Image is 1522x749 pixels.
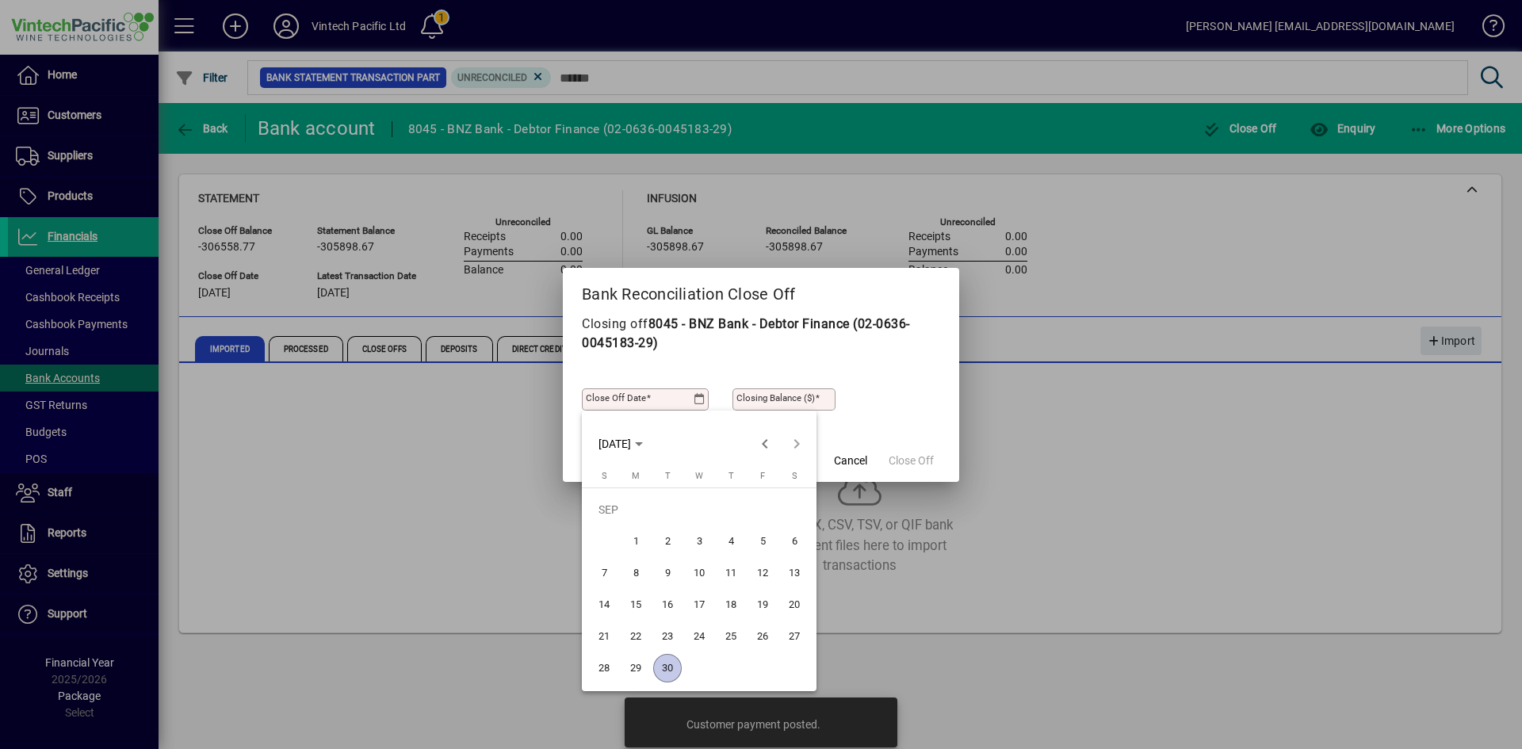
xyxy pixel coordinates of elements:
span: 8 [621,559,650,587]
span: 29 [621,654,650,682]
button: Sun Sep 28 2025 [588,652,620,684]
button: Wed Sep 10 2025 [683,557,715,589]
button: Tue Sep 09 2025 [652,557,683,589]
button: Fri Sep 19 2025 [747,589,778,621]
span: 15 [621,590,650,619]
button: Tue Sep 02 2025 [652,525,683,557]
span: T [728,471,734,481]
button: Sun Sep 21 2025 [588,621,620,652]
button: Fri Sep 12 2025 [747,557,778,589]
button: Wed Sep 24 2025 [683,621,715,652]
button: Mon Sep 22 2025 [620,621,652,652]
span: [DATE] [598,438,631,450]
button: Fri Sep 05 2025 [747,525,778,557]
span: M [632,471,640,481]
span: 10 [685,559,713,587]
button: Thu Sep 18 2025 [715,589,747,621]
span: 14 [590,590,618,619]
span: W [695,471,703,481]
span: T [665,471,671,481]
span: 2 [653,527,682,556]
span: 28 [590,654,618,682]
button: Thu Sep 25 2025 [715,621,747,652]
td: SEP [588,494,810,525]
span: 16 [653,590,682,619]
button: Tue Sep 23 2025 [652,621,683,652]
span: 26 [748,622,777,651]
span: 5 [748,527,777,556]
button: Mon Sep 15 2025 [620,589,652,621]
span: 17 [685,590,713,619]
span: 4 [717,527,745,556]
span: 25 [717,622,745,651]
span: 19 [748,590,777,619]
span: 22 [621,622,650,651]
button: Wed Sep 17 2025 [683,589,715,621]
span: S [792,471,797,481]
button: Mon Sep 08 2025 [620,557,652,589]
span: 18 [717,590,745,619]
button: Previous month [749,428,781,460]
span: 6 [780,527,809,556]
span: 9 [653,559,682,587]
span: 1 [621,527,650,556]
button: Thu Sep 04 2025 [715,525,747,557]
span: S [602,471,607,481]
button: Fri Sep 26 2025 [747,621,778,652]
span: 12 [748,559,777,587]
button: Thu Sep 11 2025 [715,557,747,589]
button: Tue Sep 30 2025 [652,652,683,684]
button: Tue Sep 16 2025 [652,589,683,621]
button: Mon Sep 29 2025 [620,652,652,684]
span: 20 [780,590,809,619]
span: 27 [780,622,809,651]
button: Sat Sep 06 2025 [778,525,810,557]
span: F [760,471,765,481]
button: Mon Sep 01 2025 [620,525,652,557]
span: 3 [685,527,713,556]
button: Sun Sep 07 2025 [588,557,620,589]
button: Sat Sep 13 2025 [778,557,810,589]
span: 13 [780,559,809,587]
button: Wed Sep 03 2025 [683,525,715,557]
span: 21 [590,622,618,651]
span: 24 [685,622,713,651]
button: Sat Sep 20 2025 [778,589,810,621]
span: 23 [653,622,682,651]
button: Sat Sep 27 2025 [778,621,810,652]
button: Choose month and year [592,430,649,458]
span: 30 [653,654,682,682]
span: 11 [717,559,745,587]
button: Sun Sep 14 2025 [588,589,620,621]
span: 7 [590,559,618,587]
